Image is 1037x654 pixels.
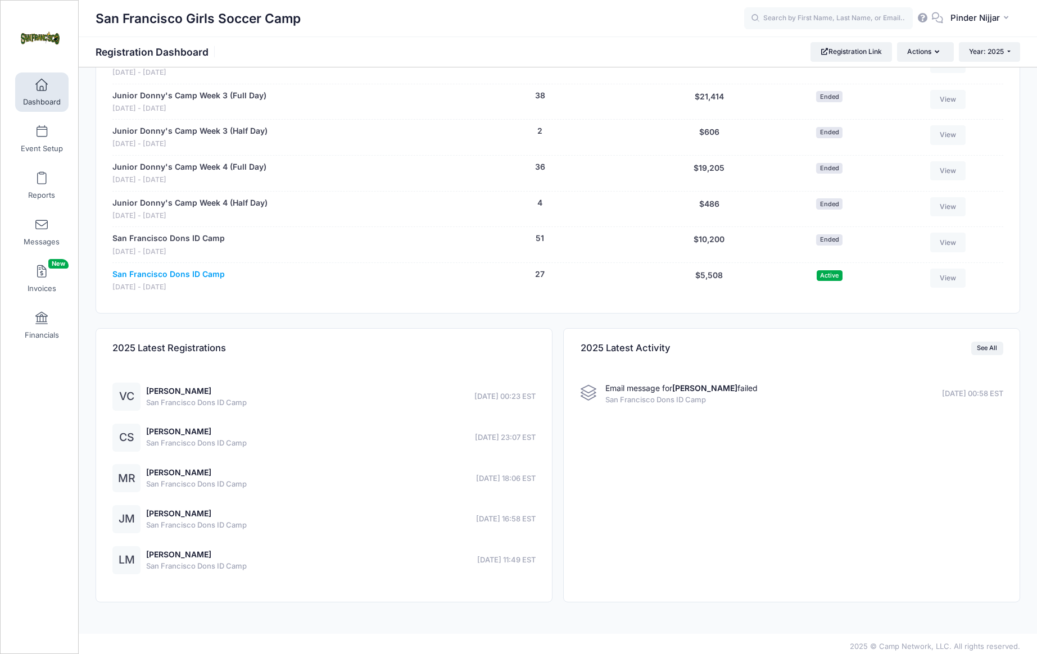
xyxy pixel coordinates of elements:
[1,12,79,65] a: San Francisco Girls Soccer Camp
[112,175,266,185] span: [DATE] - [DATE]
[112,474,141,484] a: MR
[15,119,69,158] a: Event Setup
[24,237,60,247] span: Messages
[146,549,211,559] a: [PERSON_NAME]
[930,233,966,252] a: View
[537,125,542,137] button: 2
[816,127,843,138] span: Ended
[112,546,141,574] div: LM
[647,90,772,114] div: $21,414
[647,197,772,221] div: $486
[476,514,536,525] span: [DATE] 16:58 EST
[112,139,268,149] span: [DATE] - [DATE]
[647,125,772,149] div: $606
[112,211,268,221] span: [DATE] - [DATE]
[112,505,141,533] div: JM
[19,17,61,60] img: San Francisco Girls Soccer Camp
[930,90,966,109] a: View
[28,284,56,293] span: Invoices
[816,163,843,174] span: Ended
[112,161,266,173] a: Junior Donny's Camp Week 4 (Full Day)
[112,233,225,244] a: San Francisco Dons ID Camp
[959,42,1020,61] button: Year: 2025
[146,438,247,449] span: San Francisco Dons ID Camp
[146,426,211,436] a: [PERSON_NAME]
[112,332,226,364] h4: 2025 Latest Registrations
[816,198,843,209] span: Ended
[475,432,536,443] span: [DATE] 23:07 EST
[850,642,1020,651] span: 2025 © Camp Network, LLC. All rights reserved.
[581,332,671,364] h4: 2025 Latest Activity
[930,161,966,180] a: View
[112,515,141,524] a: JM
[971,342,1003,355] a: See All
[112,433,141,443] a: CS
[96,6,301,31] h1: San Francisco Girls Soccer Camp
[15,212,69,252] a: Messages
[112,90,266,102] a: Junior Donny's Camp Week 3 (Full Day)
[897,42,953,61] button: Actions
[112,464,141,492] div: MR
[474,391,536,402] span: [DATE] 00:23 EST
[535,269,545,280] button: 27
[112,556,141,565] a: LM
[647,269,772,293] div: $5,508
[28,190,55,200] span: Reports
[112,282,225,293] span: [DATE] - [DATE]
[146,386,211,396] a: [PERSON_NAME]
[112,383,141,411] div: VC
[96,46,218,58] h1: Registration Dashboard
[817,270,843,281] span: Active
[672,383,737,393] strong: [PERSON_NAME]
[930,197,966,216] a: View
[146,520,247,531] span: San Francisco Dons ID Camp
[950,12,1000,24] span: Pinder Nijjar
[943,6,1020,31] button: Pinder Nijjar
[25,330,59,340] span: Financials
[112,103,266,114] span: [DATE] - [DATE]
[476,473,536,484] span: [DATE] 18:06 EST
[146,467,211,477] a: [PERSON_NAME]
[535,90,545,102] button: 38
[816,234,843,245] span: Ended
[112,392,141,402] a: VC
[21,144,63,153] span: Event Setup
[605,394,758,406] span: San Francisco Dons ID Camp
[112,247,225,257] span: [DATE] - [DATE]
[536,233,544,244] button: 51
[535,161,545,173] button: 36
[477,555,536,566] span: [DATE] 11:49 EST
[146,479,247,490] span: San Francisco Dons ID Camp
[15,259,69,298] a: InvoicesNew
[15,72,69,112] a: Dashboard
[942,388,1003,399] span: [DATE] 00:58 EST
[537,197,542,209] button: 4
[930,125,966,144] a: View
[810,42,892,61] a: Registration Link
[969,47,1004,56] span: Year: 2025
[15,306,69,345] a: Financials
[48,259,69,269] span: New
[112,125,268,137] a: Junior Donny's Camp Week 3 (Half Day)
[112,67,268,78] span: [DATE] - [DATE]
[146,397,247,408] span: San Francisco Dons ID Camp
[605,383,758,393] span: Email message for failed
[15,166,69,205] a: Reports
[146,561,247,572] span: San Francisco Dons ID Camp
[816,91,843,102] span: Ended
[23,97,61,107] span: Dashboard
[146,508,211,518] a: [PERSON_NAME]
[647,233,772,257] div: $10,200
[744,7,913,30] input: Search by First Name, Last Name, or Email...
[112,269,225,280] a: San Francisco Dons ID Camp
[930,269,966,288] a: View
[112,197,268,209] a: Junior Donny's Camp Week 4 (Half Day)
[112,424,141,452] div: CS
[647,161,772,185] div: $19,205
